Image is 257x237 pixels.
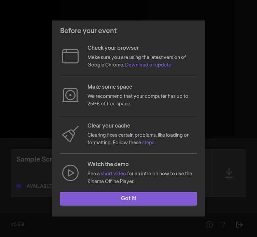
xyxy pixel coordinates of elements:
p: Check your browser [87,44,197,53]
p: Clearing fixes certain problems, like loading or formatting. Follow these . [87,132,197,147]
p: Clear your cache [87,122,197,130]
p: We recommend that your computer has up to 25GB of free space. [87,93,197,108]
header: Before your event [52,20,205,42]
button: Got it! [60,192,197,206]
p: See a for an intro on how to use the Kinema Offline Player. [87,170,197,186]
a: steps [142,140,154,145]
a: Download or update [125,63,171,68]
p: Make sure you are using the latest version of Google Chrome. [87,54,197,69]
a: short video [101,172,126,176]
p: Watch the demo [87,161,197,169]
p: Make some space [87,83,197,91]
